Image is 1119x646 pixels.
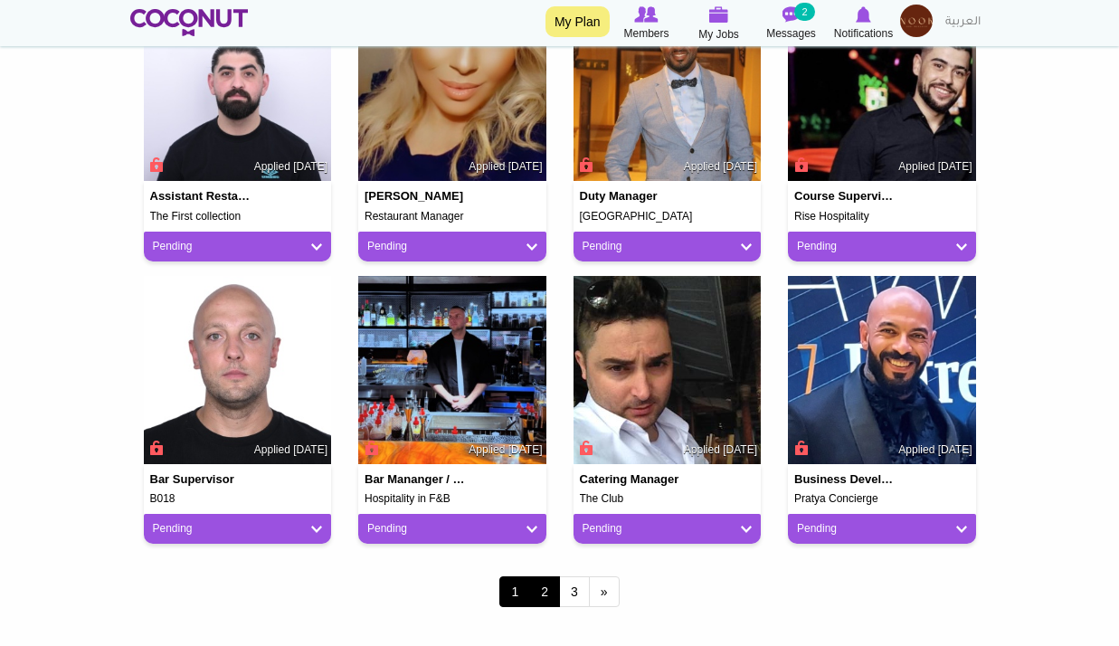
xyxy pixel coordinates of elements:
[577,156,593,174] span: Connect to Unlock the Profile
[365,190,469,203] h4: [PERSON_NAME]
[580,473,685,486] h4: Catering manager
[683,5,755,43] a: My Jobs My Jobs
[698,25,739,43] span: My Jobs
[499,576,530,607] span: 1
[709,6,729,23] img: My Jobs
[634,6,658,23] img: Browse Members
[583,239,753,254] a: Pending
[580,211,755,223] h5: [GEOGRAPHIC_DATA]
[577,439,593,457] span: Connect to Unlock the Profile
[150,190,255,203] h4: Assistant Restaurant Manager
[580,190,685,203] h4: Duty Manager
[797,521,967,537] a: Pending
[623,24,669,43] span: Members
[367,239,537,254] a: Pending
[583,521,753,537] a: Pending
[147,156,164,174] span: Connect to Unlock the Profile
[936,5,990,41] a: العربية
[792,439,808,457] span: Connect to Unlock the Profile
[782,6,801,23] img: Messages
[545,6,610,37] a: My Plan
[529,576,560,607] a: 2
[794,3,814,21] small: 2
[130,9,249,36] img: Home
[766,24,816,43] span: Messages
[365,473,469,486] h4: Bar Mananger / Mixologist / Bartender
[147,439,164,457] span: Connect to Unlock the Profile
[150,211,326,223] h5: The First collection
[153,239,323,254] a: Pending
[153,521,323,537] a: Pending
[144,276,332,464] img: Maxim Nakov's picture
[794,473,899,486] h4: Business Development / Public Relations Manager
[365,211,540,223] h5: Restaurant Manager
[362,439,378,457] span: Connect to Unlock the Profile
[788,276,976,464] img: Hany Khater's picture
[797,239,967,254] a: Pending
[150,493,326,505] h5: B018
[834,24,893,43] span: Notifications
[559,576,590,607] a: 3
[856,6,871,23] img: Notifications
[580,493,755,505] h5: The Club
[611,5,683,43] a: Browse Members Members
[794,211,970,223] h5: Rise Hospitality
[367,521,537,537] a: Pending
[574,276,762,464] img: Vanche Stojanovski's picture
[755,5,828,43] a: Messages Messages 2
[589,576,620,607] a: next ›
[792,156,808,174] span: Connect to Unlock the Profile
[365,493,540,505] h5: Hospitality in F&B
[358,276,546,464] img: Sergey Karchebny's picture
[794,493,970,505] h5: Pratya Concierge
[794,190,899,203] h4: Course supervisor
[828,5,900,43] a: Notifications Notifications
[150,473,255,486] h4: Bar Supervisor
